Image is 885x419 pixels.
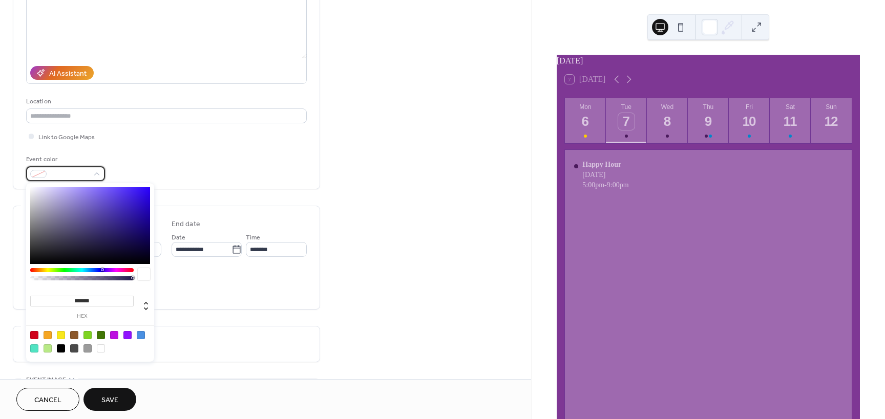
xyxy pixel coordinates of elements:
span: Date [172,232,185,243]
span: Time [246,232,260,243]
span: Link to Google Maps [38,132,95,143]
button: Save [83,388,136,411]
label: hex [30,314,134,319]
div: #000000 [57,344,65,352]
div: Sat [773,103,808,111]
button: Thu9 [688,98,729,143]
span: Cancel [34,395,61,406]
div: Mon [568,103,603,111]
div: 8 [659,113,676,130]
div: End date [172,219,200,230]
div: 11 [782,113,799,130]
button: Tue7 [606,98,647,143]
div: #4A90E2 [137,331,145,339]
span: Event image [26,374,66,385]
div: 9 [700,113,717,130]
div: #4A4A4A [70,344,78,352]
div: 12 [823,113,840,130]
button: Sat11 [770,98,811,143]
button: Sun12 [811,98,852,143]
div: #9013FE [123,331,132,339]
div: #D0021B [30,331,38,339]
div: [DATE] [557,55,860,67]
div: 6 [577,113,594,130]
span: 5:00pm [582,181,604,189]
div: Location [26,96,305,107]
div: 7 [618,113,635,130]
div: #417505 [97,331,105,339]
div: AI Assistant [49,69,87,79]
div: #FFFFFF [97,344,105,352]
button: Fri10 [729,98,770,143]
div: Fri [732,103,767,111]
button: Mon6 [565,98,606,143]
div: Event color [26,154,103,165]
button: Cancel [16,388,79,411]
div: 10 [741,113,758,130]
div: [DATE] [582,171,628,179]
span: 9:00pm [607,181,629,189]
div: Sun [814,103,849,111]
div: Thu [691,103,726,111]
button: Wed8 [647,98,688,143]
span: Save [101,395,118,406]
div: #F8E71C [57,331,65,339]
div: #9B9B9B [83,344,92,352]
div: #F5A623 [44,331,52,339]
div: #8B572A [70,331,78,339]
div: #B8E986 [44,344,52,352]
div: Wed [650,103,685,111]
div: #50E3C2 [30,344,38,352]
span: - [604,181,607,189]
div: Happy Hour [582,161,628,169]
button: AI Assistant [30,66,94,80]
div: Tue [609,103,644,111]
div: #BD10E0 [110,331,118,339]
div: #7ED321 [83,331,92,339]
